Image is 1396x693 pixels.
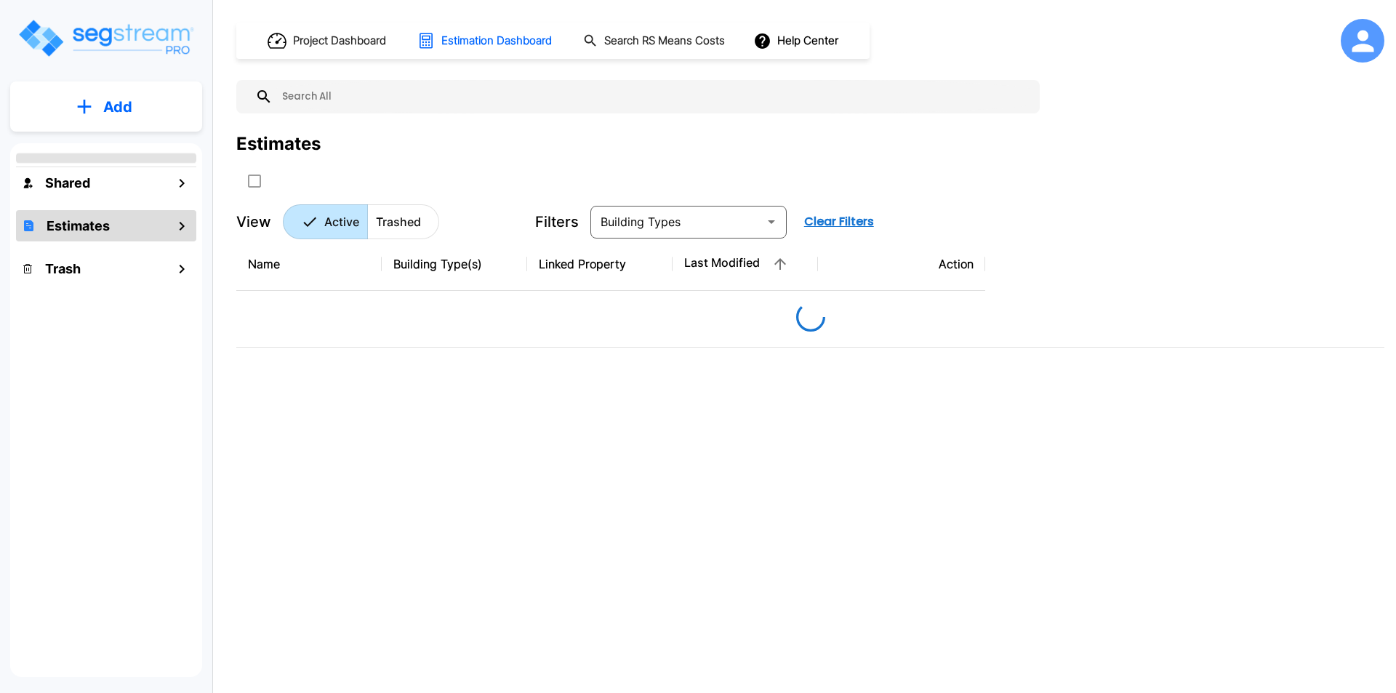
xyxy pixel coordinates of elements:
button: Search RS Means Costs [577,27,733,55]
button: Clear Filters [798,207,880,236]
button: Add [10,86,202,128]
button: Help Center [750,27,844,55]
div: Platform [283,204,439,239]
button: Project Dashboard [262,25,394,57]
input: Building Types [595,212,758,232]
img: Logo [17,17,195,59]
div: Name [248,255,370,273]
p: View [236,211,271,233]
div: Estimates [236,131,321,157]
button: Active [283,204,368,239]
p: Active [324,213,359,231]
button: Estimation Dashboard [412,25,560,56]
th: Action [818,238,985,291]
p: Add [103,96,132,118]
p: Filters [535,211,579,233]
h1: Project Dashboard [293,33,386,49]
th: Linked Property [527,238,673,291]
h1: Estimates [47,216,110,236]
th: Building Type(s) [382,238,527,291]
button: Open [761,212,782,232]
h1: Shared [45,173,90,193]
h1: Search RS Means Costs [604,33,725,49]
button: Trashed [367,204,439,239]
h1: Estimation Dashboard [441,33,552,49]
h1: Trash [45,259,81,279]
p: Trashed [376,213,421,231]
input: Search All [273,80,1032,113]
th: Last Modified [673,238,818,291]
button: SelectAll [240,167,269,196]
